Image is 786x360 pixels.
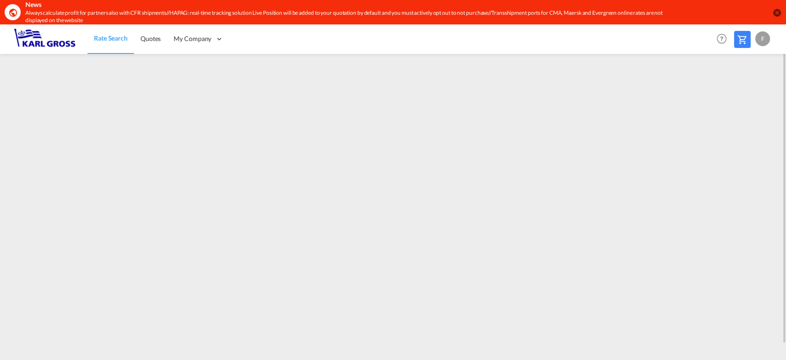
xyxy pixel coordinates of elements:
[14,29,76,49] img: 3269c73066d711f095e541db4db89301.png
[167,24,230,54] div: My Company
[140,35,161,42] span: Quotes
[134,24,167,54] a: Quotes
[174,34,211,43] span: My Company
[755,31,770,46] div: F
[8,8,17,17] md-icon: icon-earth
[94,34,128,42] span: Rate Search
[772,8,781,17] button: icon-close-circle
[87,24,134,54] a: Rate Search
[714,31,734,47] div: Help
[714,31,729,47] span: Help
[25,9,665,25] div: Always calculate profit for partners also with CFR shipments//HAPAG: real-time tracking solution ...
